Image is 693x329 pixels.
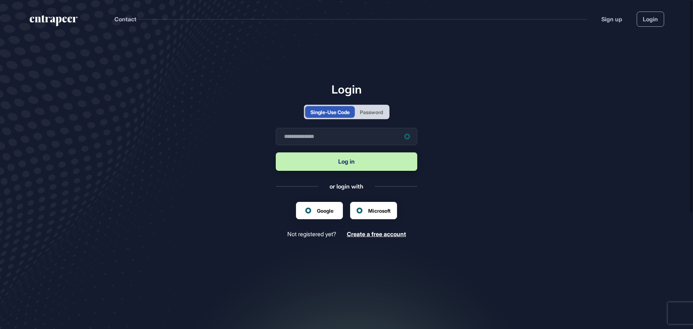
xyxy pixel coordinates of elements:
h1: Login [276,82,417,96]
div: Single-Use Code [310,108,350,116]
a: Sign up [601,15,622,23]
div: Password [360,108,383,116]
span: Not registered yet? [287,231,336,238]
a: entrapeer-logo [29,15,78,29]
button: Contact [114,14,136,24]
a: Create a free account [347,231,406,238]
span: Create a free account [347,230,406,238]
button: Log in [276,152,417,171]
a: Login [637,12,664,27]
div: or login with [330,182,363,190]
span: Microsoft [368,207,391,215]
